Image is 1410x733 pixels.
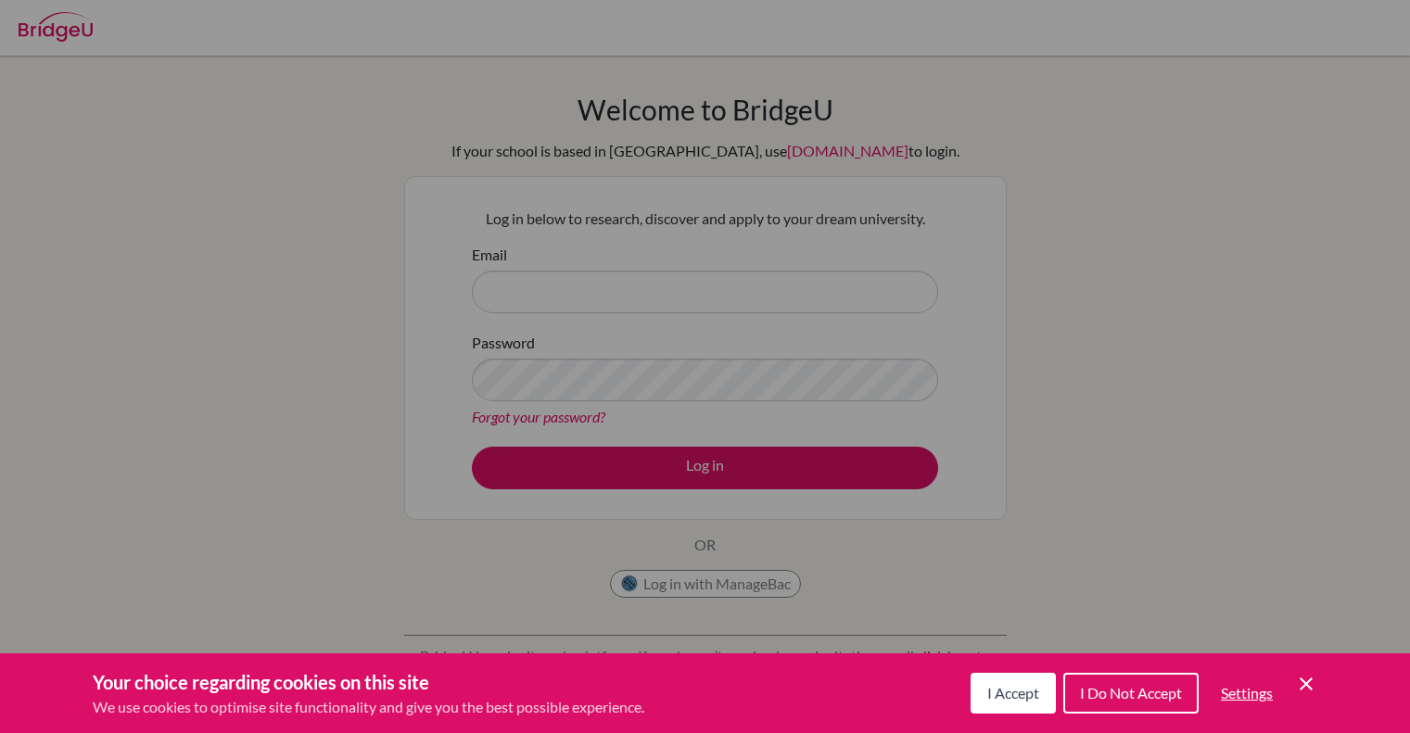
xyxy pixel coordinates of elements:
[1063,673,1199,714] button: I Do Not Accept
[1206,675,1288,712] button: Settings
[1221,684,1273,701] span: Settings
[93,696,644,718] p: We use cookies to optimise site functionality and give you the best possible experience.
[1080,684,1182,701] span: I Do Not Accept
[971,673,1056,714] button: I Accept
[1295,673,1317,695] button: Save and close
[93,668,644,696] h3: Your choice regarding cookies on this site
[987,684,1039,701] span: I Accept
